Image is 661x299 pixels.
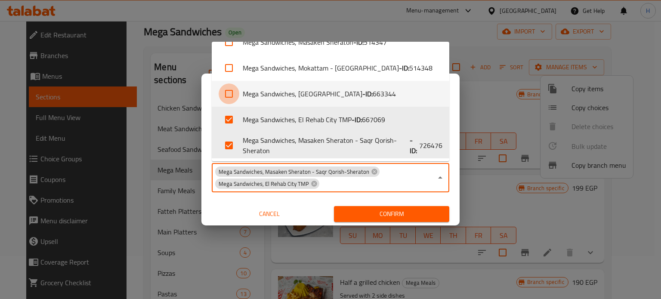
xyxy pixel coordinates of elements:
[410,135,419,156] b: - ID:
[212,81,449,107] li: Mega Sandwiches, [GEOGRAPHIC_DATA]
[364,37,387,47] span: 514347
[352,114,362,125] b: - ID:
[341,209,442,219] span: Confirm
[215,209,324,219] span: Cancel
[215,180,312,188] span: Mega Sandwiches, El Rehab City TMP
[212,206,327,222] button: Cancel
[373,89,396,99] span: 663344
[419,140,442,151] span: 726476
[212,29,449,55] li: Mega Sandwiches, Masaken Sheraton
[434,172,446,184] button: Close
[212,107,449,133] li: Mega Sandwiches, El Rehab City TMP
[399,63,409,73] b: - ID:
[362,114,385,125] span: 667069
[212,133,449,158] li: Mega Sandwiches, Masaken Sheraton - Saqr Qorish-Sheraton
[334,206,449,222] button: Confirm
[215,168,373,176] span: Mega Sandwiches, Masaken Sheraton - Saqr Qorish-Sheraton
[353,37,364,47] b: - ID:
[362,89,373,99] b: - ID:
[215,166,380,177] div: Mega Sandwiches, Masaken Sheraton - Saqr Qorish-Sheraton
[409,63,432,73] span: 514348
[212,55,449,81] li: Mega Sandwiches, Mokattam - [GEOGRAPHIC_DATA]
[215,179,319,189] div: Mega Sandwiches, El Rehab City TMP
